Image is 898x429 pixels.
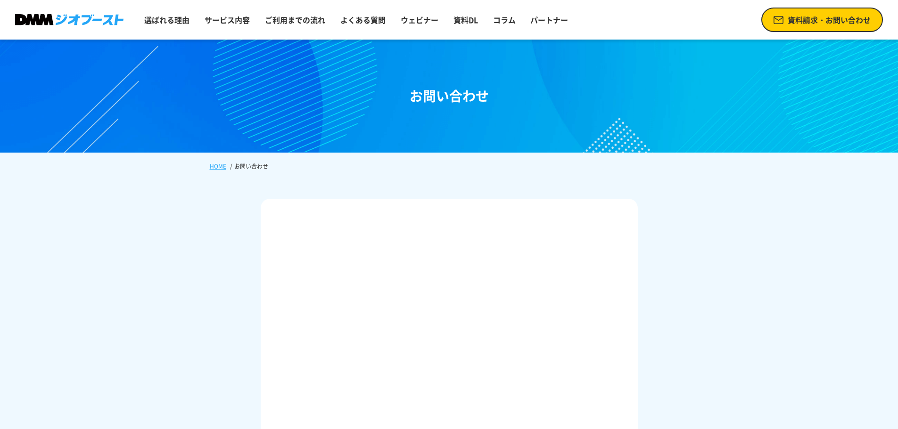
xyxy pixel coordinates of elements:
span: 資料請求・お問い合わせ [788,14,871,25]
a: よくある質問 [337,10,389,29]
img: DMMジオブースト [15,14,124,26]
a: パートナー [527,10,572,29]
a: サービス内容 [201,10,254,29]
h1: お問い合わせ [410,86,489,106]
li: お問い合わせ [228,162,270,170]
a: 資料DL [450,10,482,29]
a: ウェビナー [397,10,442,29]
a: コラム [489,10,519,29]
a: 資料請求・お問い合わせ [761,8,883,32]
a: 選ばれる理由 [140,10,193,29]
a: HOME [210,162,226,170]
a: ご利用までの流れ [261,10,329,29]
